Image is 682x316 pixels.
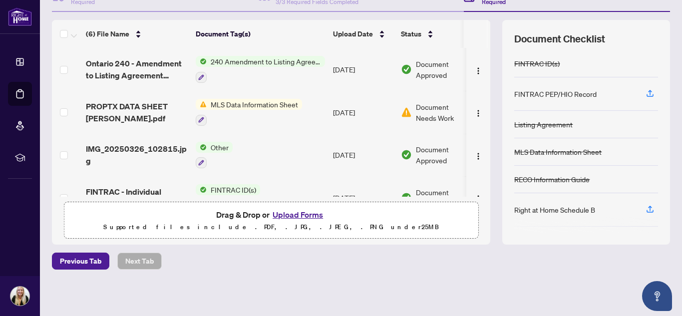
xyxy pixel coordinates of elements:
div: FINTRAC ID(s) [514,58,560,69]
span: 240 Amendment to Listing Agreement - Authority to Offer for Sale Price Change/Extension/Amendment(s) [207,56,325,67]
button: Status IconMLS Data Information Sheet [196,99,302,126]
span: FINTRAC ID(s) [207,184,260,195]
button: Open asap [642,281,672,311]
img: Logo [474,195,482,203]
td: [DATE] [329,176,397,219]
img: Document Status [401,192,412,203]
button: Logo [470,147,486,163]
th: (6) File Name [82,20,192,48]
div: Listing Agreement [514,119,573,130]
button: Status Icon240 Amendment to Listing Agreement - Authority to Offer for Sale Price Change/Extensio... [196,56,325,83]
span: Drag & Drop or [216,208,326,221]
div: MLS Data Information Sheet [514,146,602,157]
div: FINTRAC PEP/HIO Record [514,88,597,99]
td: [DATE] [329,134,397,177]
span: Drag & Drop orUpload FormsSupported files include .PDF, .JPG, .JPEG, .PNG under25MB [64,202,478,239]
img: Logo [474,109,482,117]
button: Logo [470,61,486,77]
span: Document Approved [416,58,478,80]
button: Upload Forms [270,208,326,221]
button: Previous Tab [52,253,109,270]
span: Upload Date [333,28,373,39]
p: Supported files include .PDF, .JPG, .JPEG, .PNG under 25 MB [70,221,472,233]
span: MLS Data Information Sheet [207,99,302,110]
span: FINTRAC - Individual Identification Information Record 1.pdf [86,186,188,210]
span: PROPTX DATA SHEET [PERSON_NAME].pdf [86,100,188,124]
img: Logo [474,152,482,160]
button: Next Tab [117,253,162,270]
th: Document Tag(s) [192,20,329,48]
button: Status IconFINTRAC ID(s) [196,184,260,211]
span: IMG_20250326_102815.jpg [86,143,188,167]
div: Right at Home Schedule B [514,204,595,215]
img: Status Icon [196,56,207,67]
span: Ontario 240 - Amendment to Listing Agreement Authority to Offer for Sale Price Change_Extensio 1.pdf [86,57,188,81]
span: Previous Tab [60,253,101,269]
span: Document Needs Work [416,101,468,123]
span: (6) File Name [86,28,129,39]
span: Status [401,28,421,39]
img: Status Icon [196,184,207,195]
th: Upload Date [329,20,397,48]
div: RECO Information Guide [514,174,590,185]
img: Document Status [401,149,412,160]
th: Status [397,20,482,48]
td: [DATE] [329,48,397,91]
img: Status Icon [196,142,207,153]
img: Profile Icon [10,287,29,306]
img: logo [8,7,32,26]
button: Status IconOther [196,142,233,169]
span: Document Approved [416,187,478,209]
img: Document Status [401,107,412,118]
span: Other [207,142,233,153]
img: Document Status [401,64,412,75]
img: Logo [474,67,482,75]
span: Document Checklist [514,32,605,46]
button: Logo [470,104,486,120]
button: Logo [470,190,486,206]
span: Document Approved [416,144,478,166]
img: Status Icon [196,99,207,110]
td: [DATE] [329,91,397,134]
